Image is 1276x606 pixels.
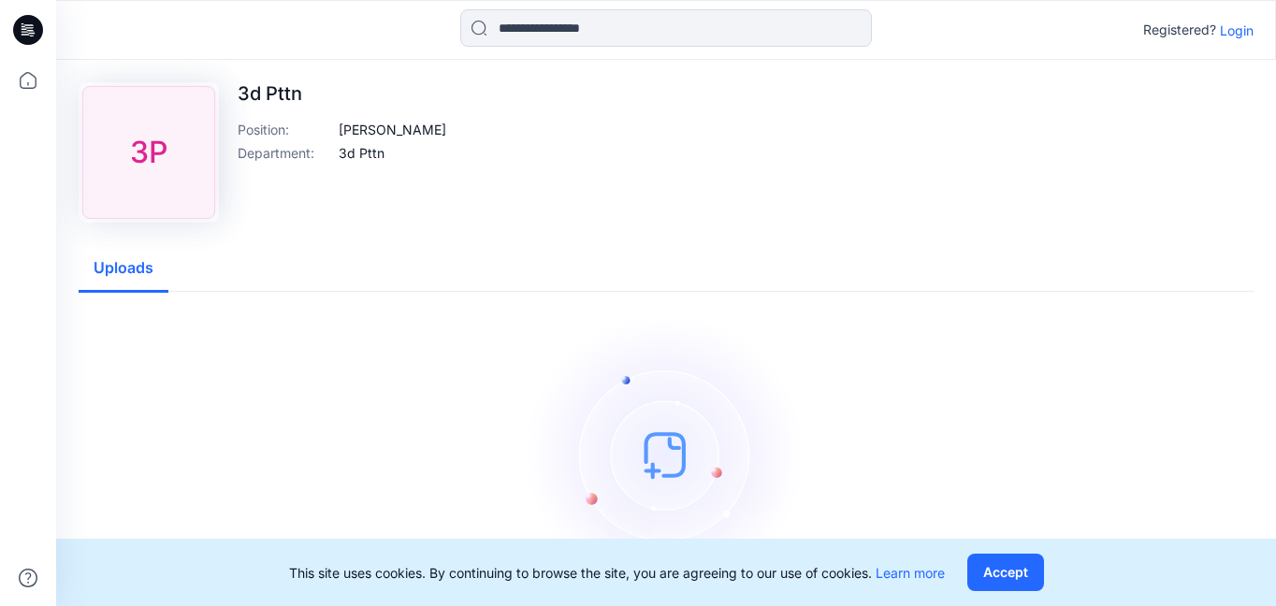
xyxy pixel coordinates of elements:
[238,120,331,139] p: Position :
[82,86,215,219] div: 3P
[238,143,331,163] p: Department :
[289,563,945,583] p: This site uses cookies. By continuing to browse the site, you are agreeing to our use of cookies.
[1143,19,1216,41] p: Registered?
[876,565,945,581] a: Learn more
[339,120,446,139] p: [PERSON_NAME]
[526,314,806,595] img: empty-state-image.svg
[339,143,384,163] p: 3d Pttn
[79,245,168,293] button: Uploads
[967,554,1044,591] button: Accept
[238,82,446,105] p: 3d Pttn
[1220,21,1254,40] p: Login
